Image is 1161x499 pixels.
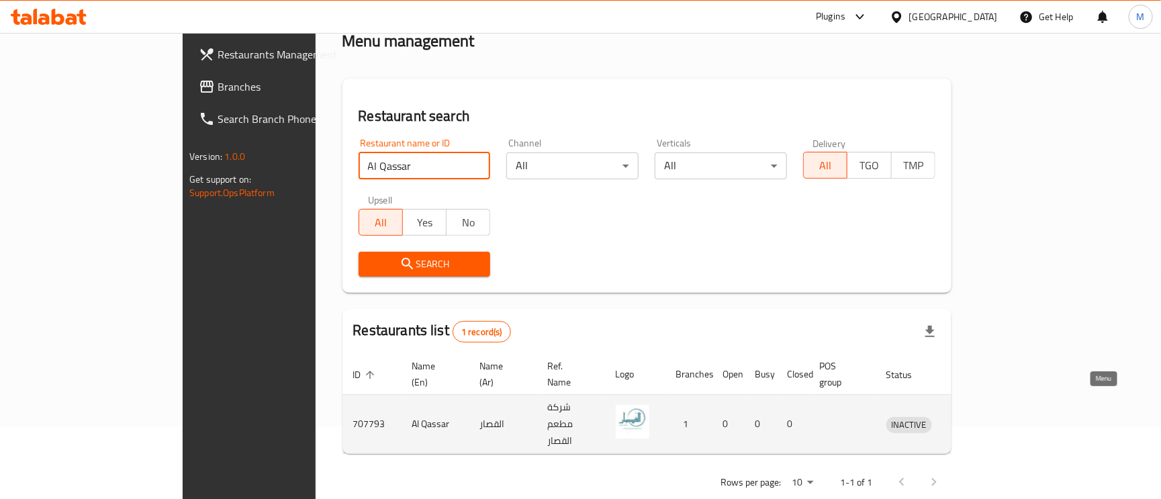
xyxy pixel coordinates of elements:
[224,148,245,165] span: 1.0.0
[886,367,930,383] span: Status
[777,354,809,395] th: Closed
[745,354,777,395] th: Busy
[816,9,845,25] div: Plugins
[853,156,886,175] span: TGO
[840,474,872,491] p: 1-1 of 1
[446,209,490,236] button: No
[712,395,745,454] td: 0
[891,152,935,179] button: TMP
[359,252,491,277] button: Search
[408,213,441,232] span: Yes
[948,354,994,395] th: Action
[359,209,403,236] button: All
[809,156,842,175] span: All
[453,326,510,338] span: 1 record(s)
[820,358,860,390] span: POS group
[359,152,491,179] input: Search for restaurant name or ID..
[188,71,377,103] a: Branches
[745,395,777,454] td: 0
[369,256,480,273] span: Search
[712,354,745,395] th: Open
[665,395,712,454] td: 1
[453,321,511,343] div: Total records count
[655,152,787,179] div: All
[189,184,275,201] a: Support.OpsPlatform
[342,354,994,454] table: enhanced table
[218,79,366,95] span: Branches
[506,152,639,179] div: All
[402,395,469,454] td: Al Qassar
[803,152,847,179] button: All
[218,111,366,127] span: Search Branch Phone
[786,473,819,493] div: Rows per page:
[218,46,366,62] span: Restaurants Management
[537,395,605,454] td: شركة مطعم القصار
[847,152,891,179] button: TGO
[616,405,649,439] img: Al Qassar
[605,354,665,395] th: Logo
[665,354,712,395] th: Branches
[469,395,537,454] td: القصار
[1137,9,1145,24] span: M
[365,213,398,232] span: All
[812,138,846,148] label: Delivery
[480,358,521,390] span: Name (Ar)
[189,148,222,165] span: Version:
[368,195,393,205] label: Upsell
[886,417,932,433] span: INACTIVE
[721,474,781,491] p: Rows per page:
[412,358,453,390] span: Name (En)
[548,358,589,390] span: Ref. Name
[402,209,447,236] button: Yes
[189,171,251,188] span: Get support on:
[353,367,379,383] span: ID
[897,156,930,175] span: TMP
[188,38,377,71] a: Restaurants Management
[452,213,485,232] span: No
[188,103,377,135] a: Search Branch Phone
[777,395,809,454] td: 0
[342,30,475,52] h2: Menu management
[914,316,946,348] div: Export file
[353,320,511,343] h2: Restaurants list
[359,106,935,126] h2: Restaurant search
[909,9,998,24] div: [GEOGRAPHIC_DATA]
